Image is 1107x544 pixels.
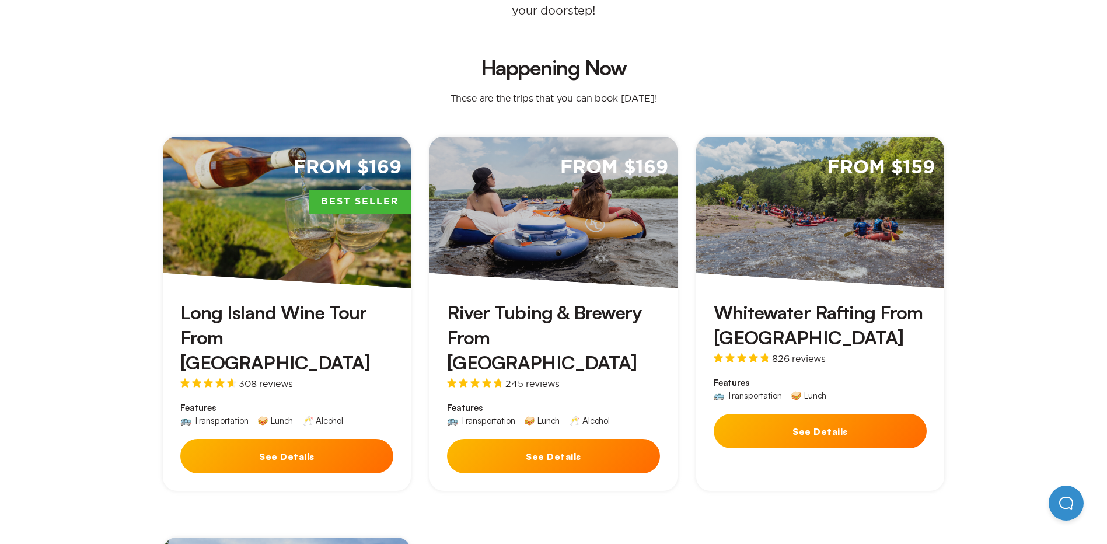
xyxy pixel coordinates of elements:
h3: Whitewater Rafting From [GEOGRAPHIC_DATA] [714,300,927,350]
h2: Happening Now [147,57,960,78]
span: 245 reviews [505,379,560,388]
h3: Long Island Wine Tour From [GEOGRAPHIC_DATA] [180,300,393,376]
div: 🥂 Alcohol [569,416,610,425]
span: Features [180,402,393,414]
button: See Details [447,439,660,473]
div: 🥪 Lunch [791,391,826,400]
div: 🥪 Lunch [257,416,293,425]
div: 🥂 Alcohol [302,416,343,425]
span: From $169 [560,155,668,180]
button: See Details [180,439,393,473]
span: 308 reviews [239,379,293,388]
span: Features [714,377,927,389]
span: 826 reviews [772,354,826,363]
div: 🥪 Lunch [524,416,560,425]
span: Best Seller [309,190,411,214]
a: From $169River Tubing & Brewery From [GEOGRAPHIC_DATA]245 reviewsFeatures🚌 Transportation🥪 Lunch🥂... [429,137,678,491]
span: Features [447,402,660,414]
button: See Details [714,414,927,448]
span: From $169 [294,155,401,180]
div: 🚌 Transportation [714,391,781,400]
div: 🚌 Transportation [447,416,515,425]
iframe: Help Scout Beacon - Open [1049,486,1084,521]
a: From $159Whitewater Rafting From [GEOGRAPHIC_DATA]826 reviewsFeatures🚌 Transportation🥪 LunchSee D... [696,137,944,491]
span: From $159 [827,155,935,180]
p: These are the trips that you can book [DATE]! [439,92,669,104]
a: From $169Best SellerLong Island Wine Tour From [GEOGRAPHIC_DATA]308 reviewsFeatures🚌 Transportati... [163,137,411,491]
div: 🚌 Transportation [180,416,248,425]
h3: River Tubing & Brewery From [GEOGRAPHIC_DATA] [447,300,660,376]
